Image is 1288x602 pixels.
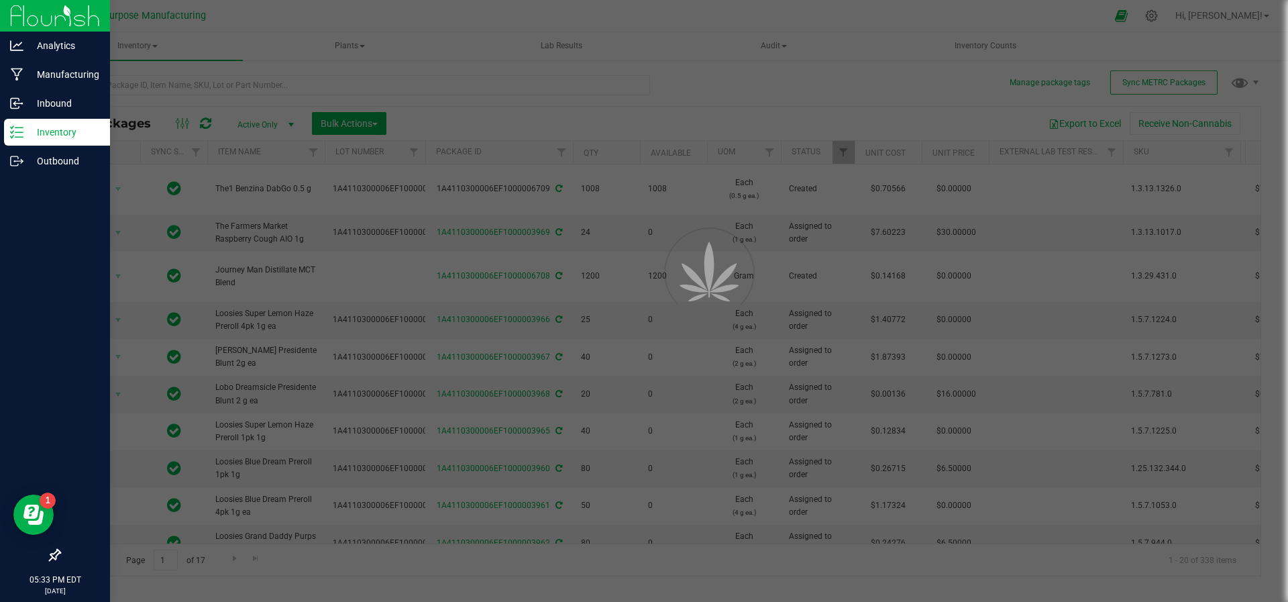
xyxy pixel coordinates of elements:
[10,39,23,52] inline-svg: Analytics
[10,154,23,168] inline-svg: Outbound
[13,495,54,535] iframe: Resource center
[6,586,104,596] p: [DATE]
[6,574,104,586] p: 05:33 PM EDT
[10,126,23,139] inline-svg: Inventory
[23,153,104,169] p: Outbound
[10,97,23,110] inline-svg: Inbound
[10,68,23,81] inline-svg: Manufacturing
[40,493,56,509] iframe: Resource center unread badge
[23,38,104,54] p: Analytics
[23,124,104,140] p: Inventory
[23,95,104,111] p: Inbound
[23,66,104,83] p: Manufacturing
